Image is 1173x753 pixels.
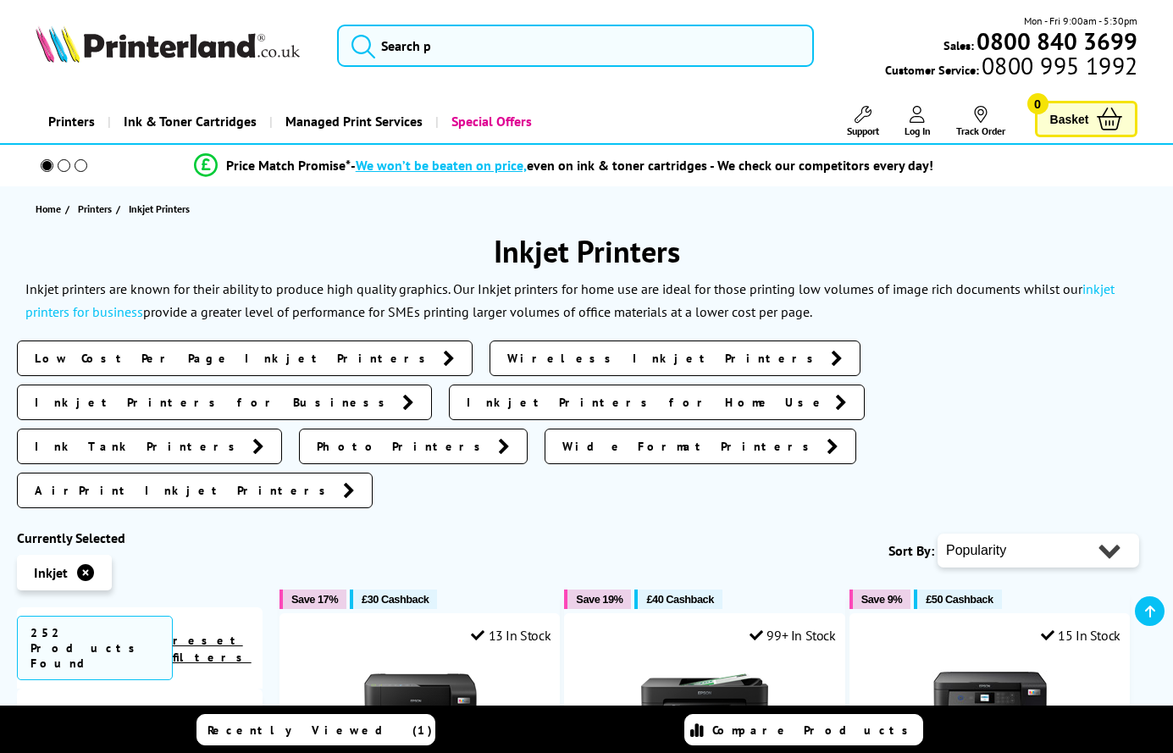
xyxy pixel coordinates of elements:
span: Ink Tank Printers [35,438,244,455]
a: Special Offers [435,100,545,143]
a: Printers [36,100,108,143]
span: Photo Printers [317,438,490,455]
a: Printers [78,200,116,218]
a: Support [847,106,879,137]
span: Wireless Inkjet Printers [507,350,822,367]
span: 252 Products Found [17,616,173,680]
span: Recently Viewed (1) [207,723,433,738]
button: Save 17% [279,590,346,609]
a: Ink Tank Printers [17,429,282,464]
div: 99+ In Stock [750,627,836,644]
span: Price Match Promise* [226,157,351,174]
div: 15 In Stock [1041,627,1120,644]
img: Printerland Logo [36,25,300,63]
span: Sort By: [888,542,934,559]
a: Inkjet Printers for Business [17,385,432,420]
div: 13 In Stock [471,627,551,644]
a: Photo Printers [299,429,528,464]
span: Low Cost Per Page Inkjet Printers [35,350,434,367]
span: Wide Format Printers [562,438,818,455]
span: Mon - Fri 9:00am - 5:30pm [1024,13,1137,29]
a: Wide Format Printers [545,429,856,464]
a: Basket 0 [1035,101,1138,137]
input: Search p [337,25,813,67]
span: £50 Cashback [926,593,993,606]
span: £30 Cashback [362,593,429,606]
span: Inkjet [34,564,68,581]
a: Low Cost Per Page Inkjet Printers [17,341,473,376]
p: Inkjet printers are known for their ability to produce high quality graphics. Our Inkjet printers... [25,280,1115,320]
span: Save 9% [861,593,902,606]
a: Wireless Inkjet Printers [490,341,860,376]
a: Managed Print Services [269,100,435,143]
span: Sales: [943,37,974,53]
span: Inkjet Printers [129,202,190,215]
a: Inkjet Printers for Home Use [449,385,865,420]
a: inkjet printers for business [25,280,1115,320]
a: Track Order [956,106,1005,137]
span: Customer Service: [885,58,1137,78]
b: 0800 840 3699 [977,25,1137,57]
span: Log In [905,125,931,137]
span: Compare Products [712,723,917,738]
span: Support [847,125,879,137]
div: - even on ink & toner cartridges - We check our competitors every day! [351,157,933,174]
button: Save 19% [564,590,631,609]
button: £50 Cashback [914,590,1001,609]
span: Basket [1050,108,1089,130]
span: 0 [1027,93,1049,114]
div: Currently Selected [17,529,263,546]
span: Inkjet Printers for Home Use [467,394,827,411]
a: Home [36,200,65,218]
a: Compare Products [684,714,923,745]
a: Ink & Toner Cartridges [108,100,269,143]
li: modal_Promise [8,151,1118,180]
a: AirPrint Inkjet Printers [17,473,373,508]
span: 0800 995 1992 [979,58,1137,74]
span: Ink & Toner Cartridges [124,100,257,143]
span: Save 17% [291,593,338,606]
button: £40 Cashback [634,590,722,609]
a: Recently Viewed (1) [196,714,435,745]
span: We won’t be beaten on price, [356,157,527,174]
a: 0800 840 3699 [974,33,1137,49]
span: AirPrint Inkjet Printers [35,482,335,499]
h1: Inkjet Printers [17,231,1156,271]
a: Log In [905,106,931,137]
a: reset filters [173,633,252,665]
button: £30 Cashback [350,590,437,609]
a: Printerland Logo [36,25,317,66]
button: Save 9% [849,590,910,609]
span: £40 Cashback [646,593,713,606]
span: Inkjet Printers for Business [35,394,394,411]
span: Printers [78,200,112,218]
span: Save 19% [576,593,622,606]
